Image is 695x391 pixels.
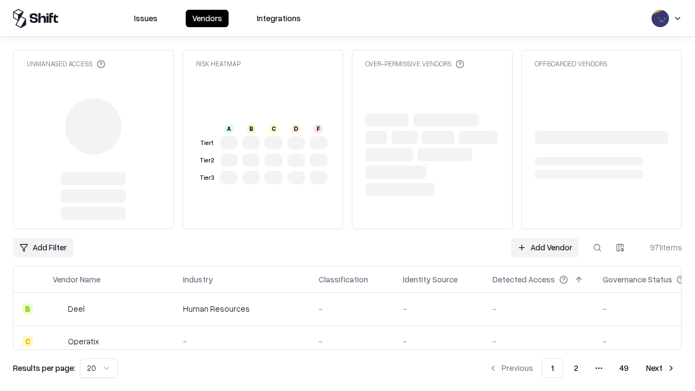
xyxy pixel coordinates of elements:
div: Identity Source [403,274,458,285]
div: Offboarded Vendors [535,59,607,68]
button: Issues [128,10,164,27]
div: - [492,303,585,314]
p: Results per page: [13,362,75,374]
button: 49 [611,358,637,378]
img: Deel [53,304,64,314]
div: Human Resources [183,303,301,314]
img: Operatix [53,336,64,347]
div: Classification [319,274,368,285]
div: - [183,336,301,347]
div: Over-Permissive Vendors [365,59,464,68]
div: F [314,124,323,133]
div: Unmanaged Access [27,59,105,68]
div: Vendor Name [53,274,100,285]
div: C [22,336,33,347]
div: Governance Status [603,274,672,285]
a: Add Vendor [511,238,579,257]
div: D [292,124,300,133]
div: Tier 2 [198,156,216,165]
div: Tier 3 [198,173,216,182]
div: 971 items [639,242,682,253]
button: Next [640,358,682,378]
div: Operatix [68,336,99,347]
nav: pagination [482,358,682,378]
button: Vendors [186,10,229,27]
div: Detected Access [492,274,555,285]
div: Industry [183,274,213,285]
div: - [403,303,475,314]
div: C [269,124,278,133]
div: A [225,124,233,133]
div: - [319,303,386,314]
div: - [319,336,386,347]
button: Add Filter [13,238,73,257]
div: Risk Heatmap [196,59,241,68]
div: Deel [68,303,85,314]
div: - [492,336,585,347]
div: B [247,124,256,133]
div: Tier 1 [198,138,216,148]
div: B [22,304,33,314]
button: 1 [542,358,563,378]
div: - [403,336,475,347]
button: 2 [565,358,587,378]
button: Integrations [250,10,307,27]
